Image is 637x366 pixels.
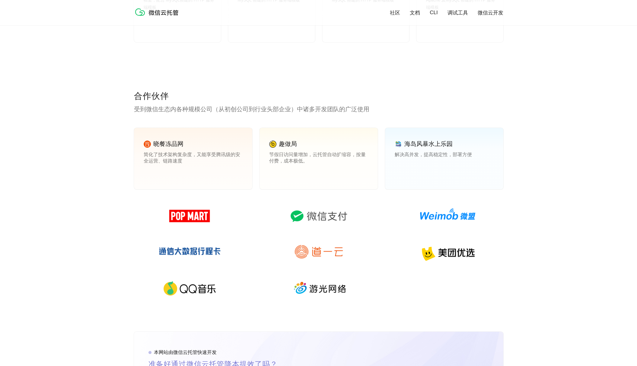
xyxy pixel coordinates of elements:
[134,90,503,103] p: 合作伙伴
[279,140,297,148] p: 趣做局
[269,152,368,164] p: 节假日访问量增加，云托管自动扩缩容，按量付费，成本极低。
[395,152,494,164] p: 解决高并发，提高稳定性，部署方便
[447,9,468,16] a: 调试工具
[153,140,183,148] p: 晓餐冻品网
[430,10,438,16] a: CLI
[144,152,243,164] p: 简化了技术架构复杂度，又能享受腾讯级的安全运营、链路速度
[134,105,503,113] p: 受到微信生态内各种规模公司（从初创公司到行业头部企业）中诸多开发团队的广泛使用
[390,9,400,16] a: 社区
[134,14,182,19] a: 微信云托管
[134,6,182,18] img: 微信云托管
[404,140,453,148] p: 海岛风暴水上乐园
[154,349,217,356] p: 本网站由微信云托管快速开发
[410,9,420,16] a: 文档
[478,9,503,16] a: 微信云开发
